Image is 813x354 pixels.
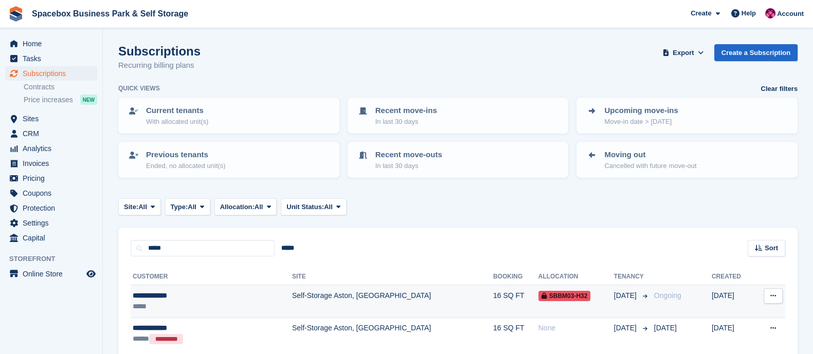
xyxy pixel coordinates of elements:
[118,60,201,71] p: Recurring billing plans
[5,267,97,281] a: menu
[23,36,84,51] span: Home
[538,269,614,285] th: Allocation
[5,111,97,126] a: menu
[171,202,188,212] span: Type:
[691,8,711,18] span: Create
[146,117,208,127] p: With allocated unit(s)
[119,143,338,177] a: Previous tenants Ended, no allocated unit(s)
[375,117,437,127] p: In last 30 days
[777,9,804,19] span: Account
[23,156,84,171] span: Invoices
[375,161,442,171] p: In last 30 days
[286,202,324,212] span: Unit Status:
[214,198,277,215] button: Allocation: All
[24,82,97,92] a: Contracts
[654,291,681,300] span: Ongoing
[146,149,226,161] p: Previous tenants
[375,105,437,117] p: Recent move-ins
[24,95,73,105] span: Price increases
[493,285,538,318] td: 16 SQ FT
[118,84,160,93] h6: Quick views
[23,171,84,185] span: Pricing
[714,44,798,61] a: Create a Subscription
[138,202,147,212] span: All
[5,36,97,51] a: menu
[5,156,97,171] a: menu
[292,318,493,350] td: Self-Storage Aston, [GEOGRAPHIC_DATA]
[493,269,538,285] th: Booking
[292,269,493,285] th: Site
[23,51,84,66] span: Tasks
[281,198,346,215] button: Unit Status: All
[614,269,650,285] th: Tenancy
[188,202,196,212] span: All
[604,117,678,127] p: Move-in date > [DATE]
[131,269,292,285] th: Customer
[349,99,568,133] a: Recent move-ins In last 30 days
[538,291,591,301] span: SBBM03-H32
[5,51,97,66] a: menu
[23,216,84,230] span: Settings
[255,202,263,212] span: All
[118,198,161,215] button: Site: All
[23,201,84,215] span: Protection
[577,99,797,133] a: Upcoming move-ins Move-in date > [DATE]
[23,186,84,200] span: Coupons
[85,268,97,280] a: Preview store
[5,66,97,81] a: menu
[614,323,639,333] span: [DATE]
[712,285,754,318] td: [DATE]
[604,149,696,161] p: Moving out
[493,318,538,350] td: 16 SQ FT
[28,5,192,22] a: Spacebox Business Park & Self Storage
[23,141,84,156] span: Analytics
[673,48,694,58] span: Export
[349,143,568,177] a: Recent move-outs In last 30 days
[124,202,138,212] span: Site:
[5,141,97,156] a: menu
[220,202,255,212] span: Allocation:
[712,269,754,285] th: Created
[765,8,775,18] img: Avishka Chauhan
[80,95,97,105] div: NEW
[765,243,778,253] span: Sort
[23,66,84,81] span: Subscriptions
[577,143,797,177] a: Moving out Cancelled with future move-out
[604,161,696,171] p: Cancelled with future move-out
[23,111,84,126] span: Sites
[5,171,97,185] a: menu
[24,94,97,105] a: Price increases NEW
[23,231,84,245] span: Capital
[654,324,677,332] span: [DATE]
[538,323,614,333] div: None
[661,44,706,61] button: Export
[23,126,84,141] span: CRM
[614,290,639,301] span: [DATE]
[5,216,97,230] a: menu
[761,84,798,94] a: Clear filters
[165,198,210,215] button: Type: All
[5,126,97,141] a: menu
[9,254,102,264] span: Storefront
[712,318,754,350] td: [DATE]
[5,231,97,245] a: menu
[118,44,201,58] h1: Subscriptions
[146,105,208,117] p: Current tenants
[604,105,678,117] p: Upcoming move-ins
[5,186,97,200] a: menu
[146,161,226,171] p: Ended, no allocated unit(s)
[119,99,338,133] a: Current tenants With allocated unit(s)
[5,201,97,215] a: menu
[375,149,442,161] p: Recent move-outs
[8,6,24,22] img: stora-icon-8386f47178a22dfd0bd8f6a31ec36ba5ce8667c1dd55bd0f319d3a0aa187defe.svg
[742,8,756,18] span: Help
[324,202,333,212] span: All
[23,267,84,281] span: Online Store
[292,285,493,318] td: Self-Storage Aston, [GEOGRAPHIC_DATA]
